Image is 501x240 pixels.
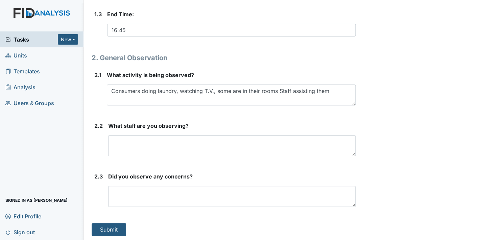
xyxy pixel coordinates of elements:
h1: 2. General Observation [92,53,356,63]
span: Sign out [5,227,35,237]
span: Users & Groups [5,98,54,108]
span: Templates [5,66,40,76]
span: Signed in as [PERSON_NAME] [5,195,68,206]
label: 1.3 [94,10,102,18]
span: End Time: [107,11,134,18]
span: Did you observe any concerns? [108,173,193,180]
button: New [58,34,78,45]
span: What activity is being observed? [107,72,194,78]
span: Units [5,50,27,61]
label: 2.1 [94,71,101,79]
span: What staff are you observing? [108,122,189,129]
span: Analysis [5,82,35,92]
label: 2.2 [94,122,103,130]
span: Edit Profile [5,211,41,221]
button: Submit [92,223,126,236]
a: Tasks [5,35,58,44]
label: 2.3 [94,172,103,181]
